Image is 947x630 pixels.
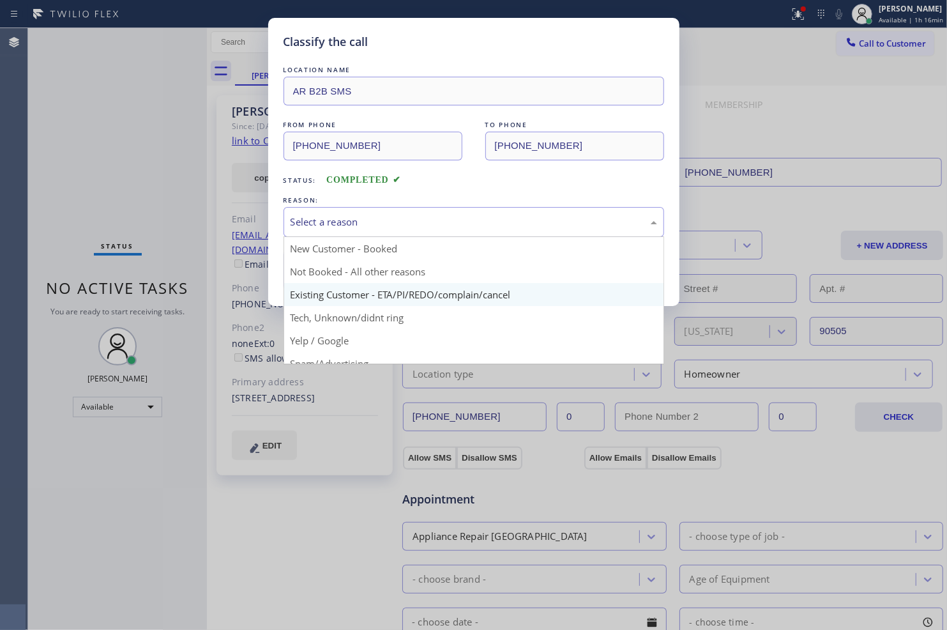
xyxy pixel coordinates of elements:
div: LOCATION NAME [284,63,664,77]
div: FROM PHONE [284,118,462,132]
h5: Classify the call [284,33,368,50]
div: New Customer - Booked [284,237,663,260]
input: To phone [485,132,664,160]
span: COMPLETED [326,175,400,185]
input: From phone [284,132,462,160]
div: Existing Customer - ETA/PI/REDO/complain/cancel [284,283,663,306]
span: Status: [284,176,317,185]
div: Yelp / Google [284,329,663,352]
div: Spam/Advertising [284,352,663,375]
div: REASON: [284,194,664,207]
div: TO PHONE [485,118,664,132]
div: Select a reason [291,215,657,229]
div: Not Booked - All other reasons [284,260,663,283]
div: Tech, Unknown/didnt ring [284,306,663,329]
